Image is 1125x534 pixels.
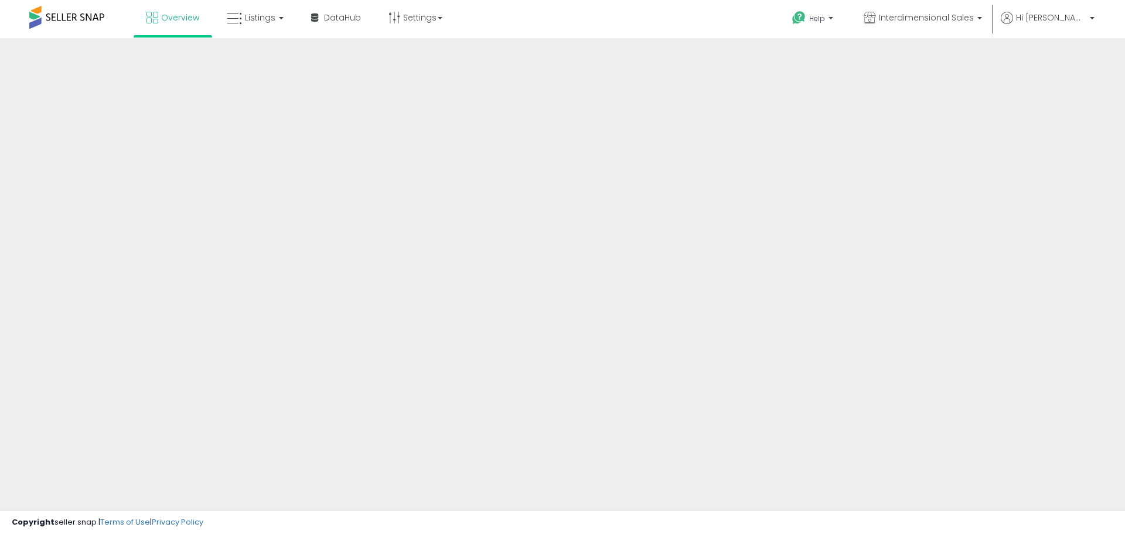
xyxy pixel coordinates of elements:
[152,516,203,528] a: Privacy Policy
[1001,12,1095,38] a: Hi [PERSON_NAME]
[783,2,845,38] a: Help
[809,13,825,23] span: Help
[12,517,203,528] div: seller snap | |
[100,516,150,528] a: Terms of Use
[324,12,361,23] span: DataHub
[161,12,199,23] span: Overview
[879,12,974,23] span: Interdimensional Sales
[1016,12,1086,23] span: Hi [PERSON_NAME]
[792,11,806,25] i: Get Help
[245,12,275,23] span: Listings
[12,516,54,528] strong: Copyright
